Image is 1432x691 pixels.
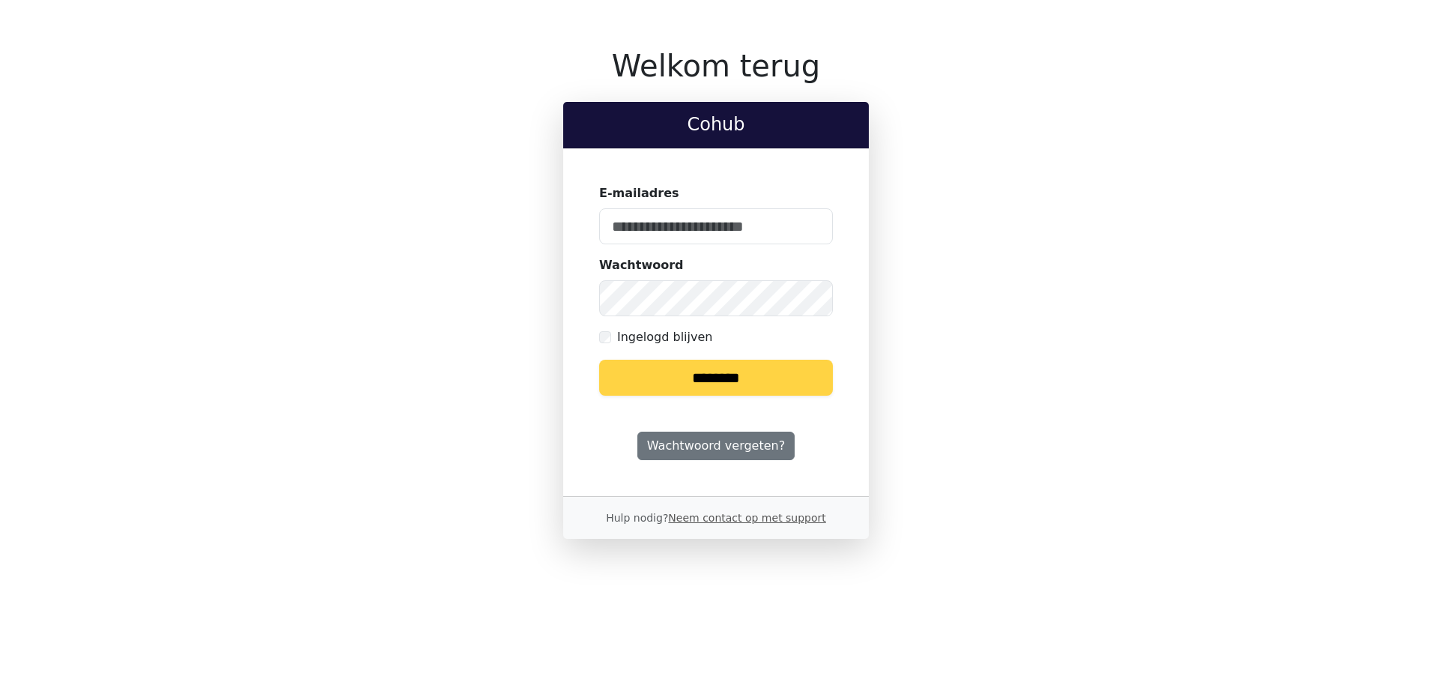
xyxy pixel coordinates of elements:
a: Neem contact op met support [668,512,825,524]
label: Ingelogd blijven [617,328,712,346]
small: Hulp nodig? [606,512,826,524]
h2: Cohub [575,114,857,136]
a: Wachtwoord vergeten? [637,432,795,460]
label: E-mailadres [599,184,679,202]
h1: Welkom terug [563,48,869,84]
label: Wachtwoord [599,256,684,274]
